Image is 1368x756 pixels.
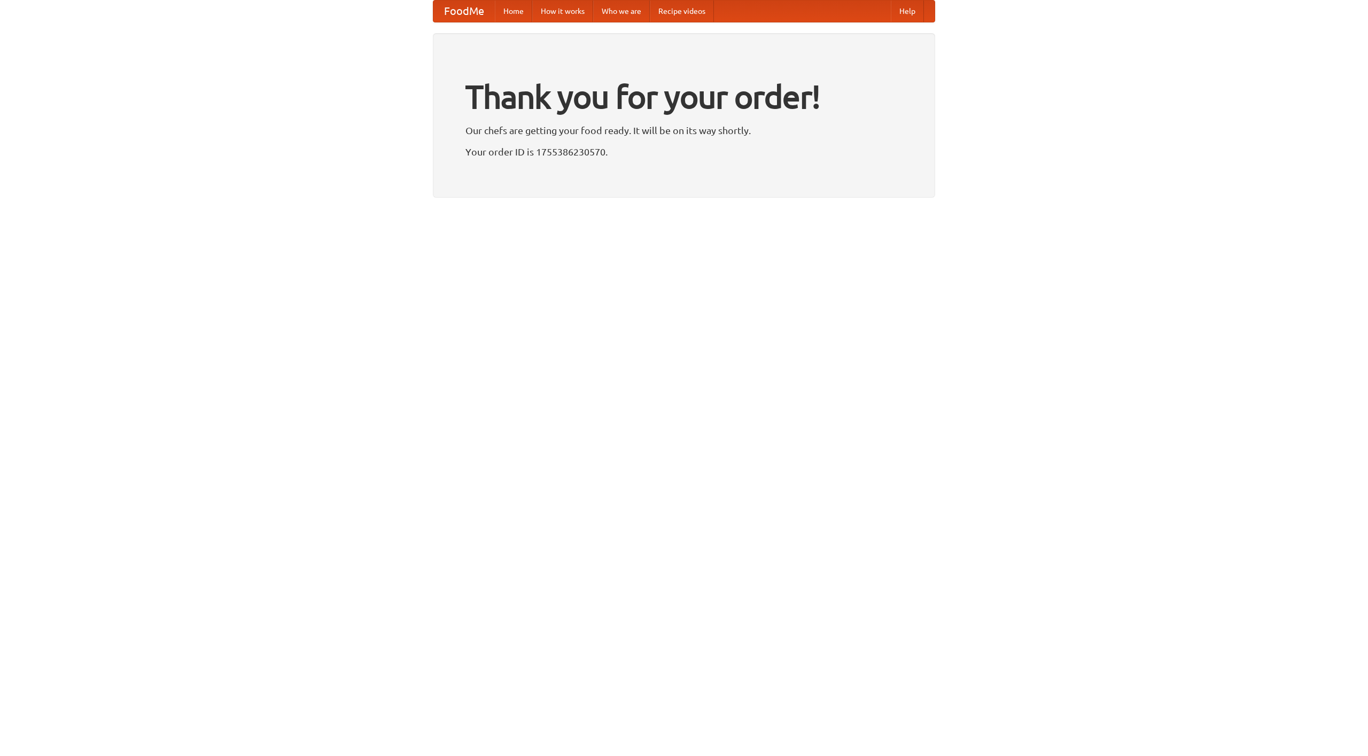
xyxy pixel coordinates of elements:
p: Your order ID is 1755386230570. [465,144,903,160]
a: FoodMe [433,1,495,22]
a: Recipe videos [650,1,714,22]
p: Our chefs are getting your food ready. It will be on its way shortly. [465,122,903,138]
h1: Thank you for your order! [465,71,903,122]
a: Home [495,1,532,22]
a: Who we are [593,1,650,22]
a: Help [891,1,924,22]
a: How it works [532,1,593,22]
